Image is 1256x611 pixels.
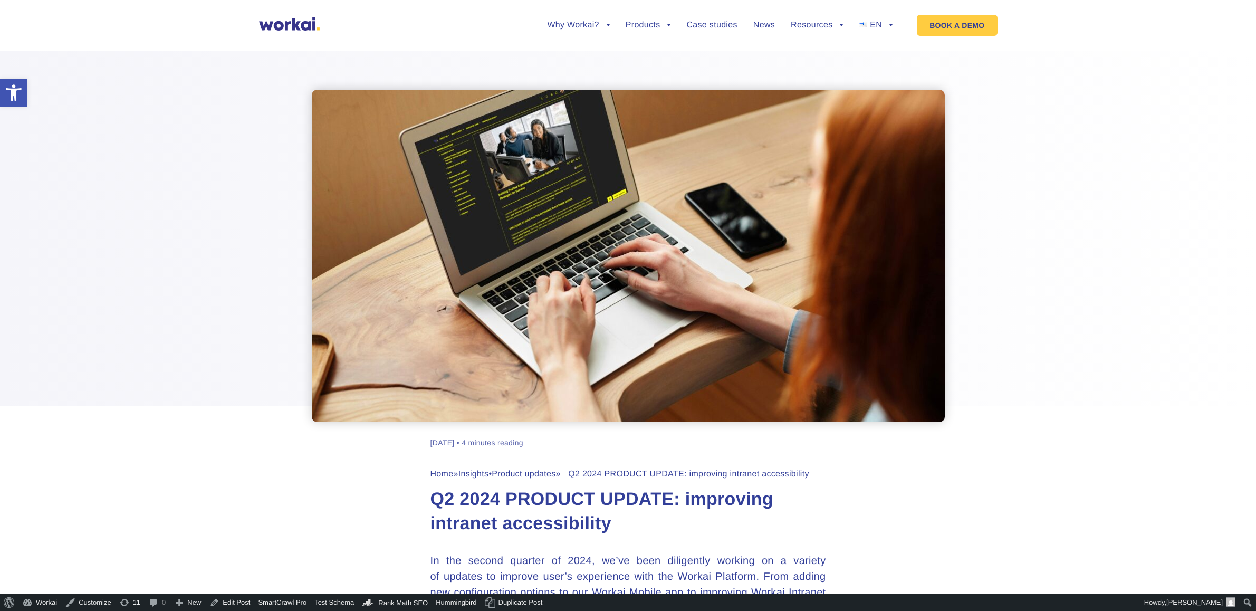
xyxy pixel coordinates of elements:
[133,594,140,611] span: 11
[458,470,489,479] a: Insights
[859,21,893,30] a: EN
[430,469,826,479] div: » • » Q2 2024 PRODUCT UPDATE: improving intranet accessibility
[378,599,428,607] span: Rank Math SEO
[432,594,481,611] a: Hummingbird
[870,21,882,30] span: EN
[498,594,543,611] span: Duplicate Post
[547,21,609,30] a: Why Workai?
[311,594,358,611] a: Test Schema
[430,470,454,479] a: Home
[162,594,166,611] span: 0
[312,90,945,422] img: workai intranet accessibility - desktop view
[492,470,555,479] a: Product updates
[205,594,254,611] a: Edit Post
[430,488,826,536] h1: Q2 2024 PRODUCT UPDATE: improving intranet accessibility
[753,21,775,30] a: News
[791,21,843,30] a: Resources
[358,594,432,611] a: Rank Math Dashboard
[254,594,311,611] a: SmartCrawl Pro
[917,15,997,36] a: BOOK A DEMO
[18,594,61,611] a: Workai
[686,21,737,30] a: Case studies
[1166,598,1223,606] span: [PERSON_NAME]
[187,594,201,611] span: New
[61,594,115,611] a: Customize
[626,21,671,30] a: Products
[1140,594,1240,611] a: Howdy,
[430,438,523,448] div: [DATE] • 4 minutes reading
